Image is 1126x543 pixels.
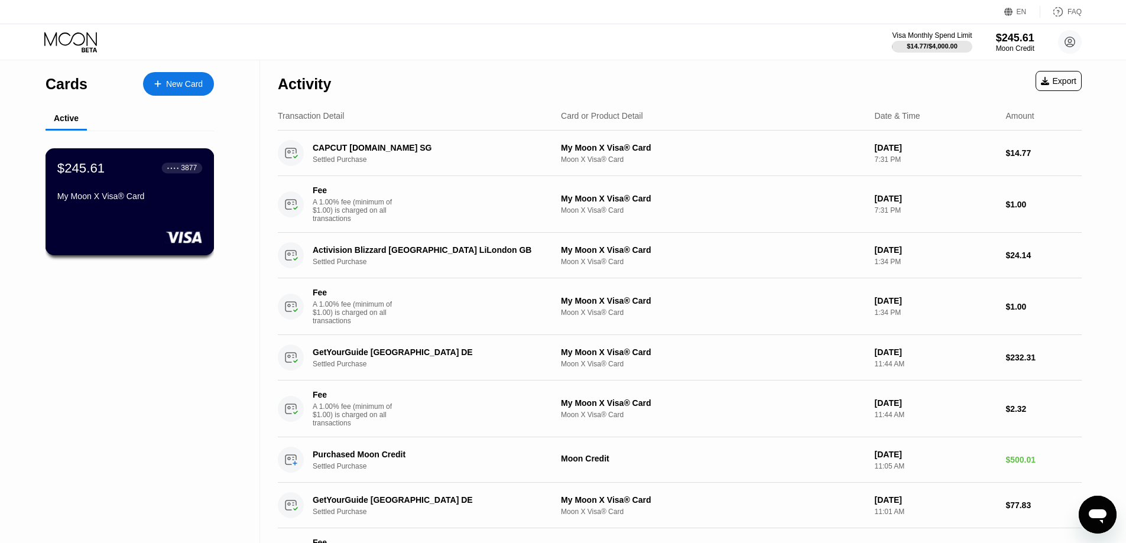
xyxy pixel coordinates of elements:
div: [DATE] [875,450,997,459]
div: FAQ [1067,8,1082,16]
div: [DATE] [875,495,997,505]
div: $14.77 [1005,148,1082,158]
div: My Moon X Visa® Card [57,191,202,201]
div: Moon X Visa® Card [561,308,865,317]
div: [DATE] [875,143,997,152]
div: GetYourGuide [GEOGRAPHIC_DATA] DE [313,495,542,505]
div: A 1.00% fee (minimum of $1.00) is charged on all transactions [313,198,401,223]
div: $245.61 [57,160,105,175]
div: 11:44 AM [875,360,997,368]
div: 7:31 PM [875,155,997,164]
div: Amount [1005,111,1034,121]
div: Export [1041,76,1076,86]
div: [DATE] [875,398,997,408]
div: Card or Product Detail [561,111,643,121]
div: Active [54,113,79,123]
div: Settled Purchase [313,155,559,164]
div: CAPCUT [DOMAIN_NAME] SG [313,143,542,152]
div: Fee [313,186,395,195]
div: My Moon X Visa® Card [561,495,865,505]
div: Activity [278,76,331,93]
div: $77.83 [1005,500,1082,510]
div: 3877 [181,164,197,172]
div: $1.00 [1005,200,1082,209]
div: FeeA 1.00% fee (minimum of $1.00) is charged on all transactionsMy Moon X Visa® CardMoon X Visa® ... [278,381,1082,437]
div: Activision Blizzard [GEOGRAPHIC_DATA] LiLondon GB [313,245,542,255]
div: Cards [46,76,87,93]
div: Visa Monthly Spend Limit$14.77/$4,000.00 [892,31,972,53]
div: Settled Purchase [313,508,559,516]
div: $245.61● ● ● ●3877My Moon X Visa® Card [46,149,213,255]
div: 11:44 AM [875,411,997,419]
div: Moon X Visa® Card [561,155,865,164]
div: GetYourGuide [GEOGRAPHIC_DATA] DESettled PurchaseMy Moon X Visa® CardMoon X Visa® Card[DATE]11:44... [278,335,1082,381]
div: Activision Blizzard [GEOGRAPHIC_DATA] LiLondon GBSettled PurchaseMy Moon X Visa® CardMoon X Visa®... [278,233,1082,278]
div: $24.14 [1005,251,1082,260]
div: FeeA 1.00% fee (minimum of $1.00) is charged on all transactionsMy Moon X Visa® CardMoon X Visa® ... [278,278,1082,335]
div: New Card [166,79,203,89]
div: 1:34 PM [875,308,997,317]
div: ● ● ● ● [167,166,179,170]
div: FeeA 1.00% fee (minimum of $1.00) is charged on all transactionsMy Moon X Visa® CardMoon X Visa® ... [278,176,1082,233]
div: GetYourGuide [GEOGRAPHIC_DATA] DESettled PurchaseMy Moon X Visa® CardMoon X Visa® Card[DATE]11:01... [278,483,1082,528]
div: New Card [143,72,214,96]
div: [DATE] [875,194,997,203]
div: Fee [313,288,395,297]
div: Settled Purchase [313,462,559,470]
div: FAQ [1040,6,1082,18]
div: My Moon X Visa® Card [561,245,865,255]
div: Settled Purchase [313,258,559,266]
div: Moon X Visa® Card [561,411,865,419]
div: Moon Credit [561,454,865,463]
div: [DATE] [875,347,997,357]
div: 7:31 PM [875,206,997,214]
div: Purchased Moon CreditSettled PurchaseMoon Credit[DATE]11:05 AM$500.01 [278,437,1082,483]
div: $245.61Moon Credit [996,32,1034,53]
div: $245.61 [996,32,1034,44]
div: $500.01 [1005,455,1082,464]
div: My Moon X Visa® Card [561,296,865,305]
div: CAPCUT [DOMAIN_NAME] SGSettled PurchaseMy Moon X Visa® CardMoon X Visa® Card[DATE]7:31 PM$14.77 [278,131,1082,176]
div: Export [1036,71,1082,91]
div: Date & Time [875,111,920,121]
div: 11:01 AM [875,508,997,516]
div: $232.31 [1005,353,1082,362]
div: $2.32 [1005,404,1082,414]
div: Moon X Visa® Card [561,360,865,368]
div: My Moon X Visa® Card [561,398,865,408]
div: [DATE] [875,245,997,255]
div: EN [1017,8,1027,16]
div: 11:05 AM [875,462,997,470]
div: My Moon X Visa® Card [561,347,865,357]
iframe: לחצן לפתיחת חלון הודעות הטקסט [1079,496,1117,534]
div: My Moon X Visa® Card [561,194,865,203]
div: Moon X Visa® Card [561,508,865,516]
div: A 1.00% fee (minimum of $1.00) is charged on all transactions [313,402,401,427]
div: A 1.00% fee (minimum of $1.00) is charged on all transactions [313,300,401,325]
div: Moon X Visa® Card [561,206,865,214]
div: Moon X Visa® Card [561,258,865,266]
div: GetYourGuide [GEOGRAPHIC_DATA] DE [313,347,542,357]
div: Visa Monthly Spend Limit [892,31,972,40]
div: Settled Purchase [313,360,559,368]
div: Purchased Moon Credit [313,450,542,459]
div: [DATE] [875,296,997,305]
div: 1:34 PM [875,258,997,266]
div: Fee [313,390,395,399]
div: $14.77 / $4,000.00 [907,43,958,50]
div: $1.00 [1005,302,1082,311]
div: My Moon X Visa® Card [561,143,865,152]
div: Transaction Detail [278,111,344,121]
div: Moon Credit [996,44,1034,53]
div: EN [1004,6,1040,18]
